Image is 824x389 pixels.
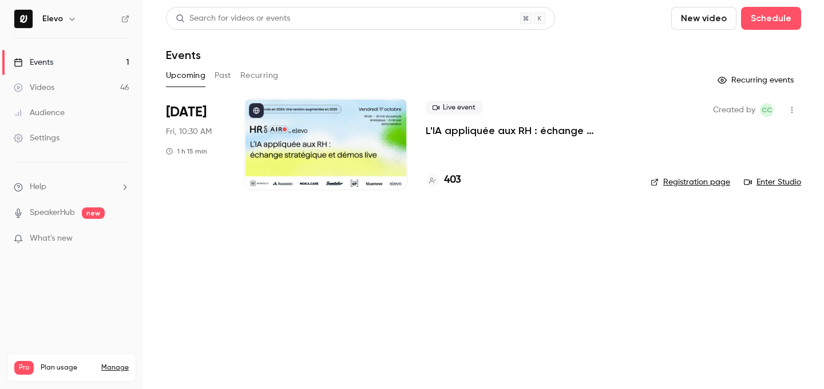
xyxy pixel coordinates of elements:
[14,57,53,68] div: Events
[744,176,801,188] a: Enter Studio
[166,147,207,156] div: 1 h 15 min
[671,7,736,30] button: New video
[14,181,129,193] li: help-dropdown-opener
[444,172,461,188] h4: 403
[741,7,801,30] button: Schedule
[166,48,201,62] h1: Events
[176,13,290,25] div: Search for videos or events
[762,103,772,117] span: CC
[41,363,94,372] span: Plan usage
[240,66,279,85] button: Recurring
[166,66,205,85] button: Upcoming
[101,363,129,372] a: Manage
[166,103,207,121] span: [DATE]
[713,103,755,117] span: Created by
[14,361,34,375] span: Pro
[14,10,33,28] img: Elevo
[82,207,105,219] span: new
[14,107,65,119] div: Audience
[42,13,63,25] h6: Elevo
[30,207,75,219] a: SpeakerHub
[426,124,632,137] a: L'IA appliquée aux RH : échange stratégique et démos live.
[14,132,60,144] div: Settings
[166,126,212,137] span: Fri, 10:30 AM
[215,66,231,85] button: Past
[14,82,54,93] div: Videos
[426,101,482,115] span: Live event
[712,71,801,89] button: Recurring events
[30,233,73,245] span: What's new
[760,103,774,117] span: Clara Courtillier
[651,176,730,188] a: Registration page
[166,99,226,190] div: Oct 17 Fri, 10:30 AM (Europe/Paris)
[426,172,461,188] a: 403
[30,181,46,193] span: Help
